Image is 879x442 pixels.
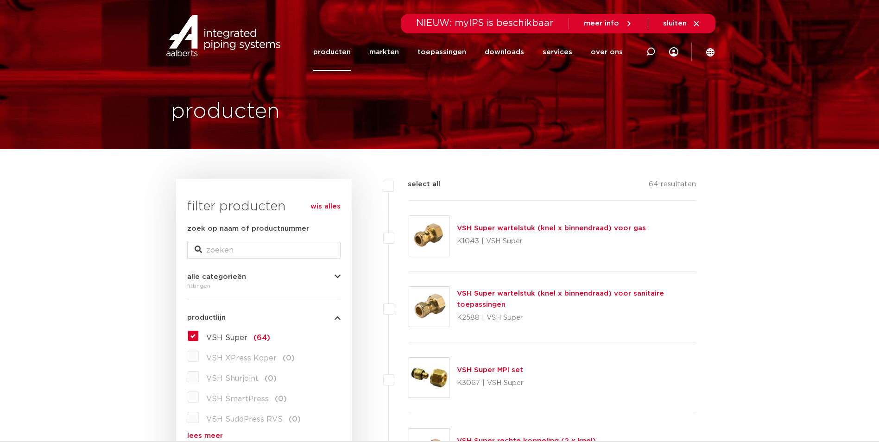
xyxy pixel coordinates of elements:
a: downloads [485,33,524,71]
span: VSH Shurjoint [206,375,259,382]
span: (0) [265,375,277,382]
p: 64 resultaten [649,179,696,193]
a: services [543,33,572,71]
span: alle categorieën [187,273,246,280]
a: VSH Super MPI set [457,366,523,373]
label: select all [394,179,440,190]
span: NIEUW: myIPS is beschikbaar [416,19,554,28]
img: Thumbnail for VSH Super wartelstuk (knel x binnendraad) voor gas [409,216,449,256]
a: toepassingen [417,33,466,71]
img: Thumbnail for VSH Super MPI set [409,358,449,398]
p: K3067 | VSH Super [457,376,524,391]
input: zoeken [187,242,341,259]
div: fittingen [187,280,341,291]
a: meer info [584,19,633,28]
a: markten [369,33,399,71]
p: K1043 | VSH Super [457,234,646,249]
span: VSH XPress Koper [206,354,277,362]
a: lees meer [187,432,341,439]
label: zoek op naam of productnummer [187,223,309,234]
span: (0) [283,354,295,362]
span: (64) [253,334,270,341]
a: over ons [591,33,623,71]
nav: Menu [313,33,623,71]
span: meer info [584,20,619,27]
span: VSH SmartPress [206,395,269,403]
a: wis alles [310,201,341,212]
a: sluiten [663,19,701,28]
span: (0) [289,416,301,423]
button: alle categorieën [187,273,341,280]
p: K2588 | VSH Super [457,310,696,325]
div: my IPS [669,33,678,71]
a: VSH Super wartelstuk (knel x binnendraad) voor gas [457,225,646,232]
a: producten [313,33,351,71]
a: VSH Super wartelstuk (knel x binnendraad) voor sanitaire toepassingen [457,290,664,308]
span: (0) [275,395,287,403]
span: VSH SudoPress RVS [206,416,283,423]
img: Thumbnail for VSH Super wartelstuk (knel x binnendraad) voor sanitaire toepassingen [409,287,449,327]
span: productlijn [187,314,226,321]
button: productlijn [187,314,341,321]
span: VSH Super [206,334,247,341]
span: sluiten [663,20,687,27]
h1: producten [171,97,280,126]
h3: filter producten [187,197,341,216]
